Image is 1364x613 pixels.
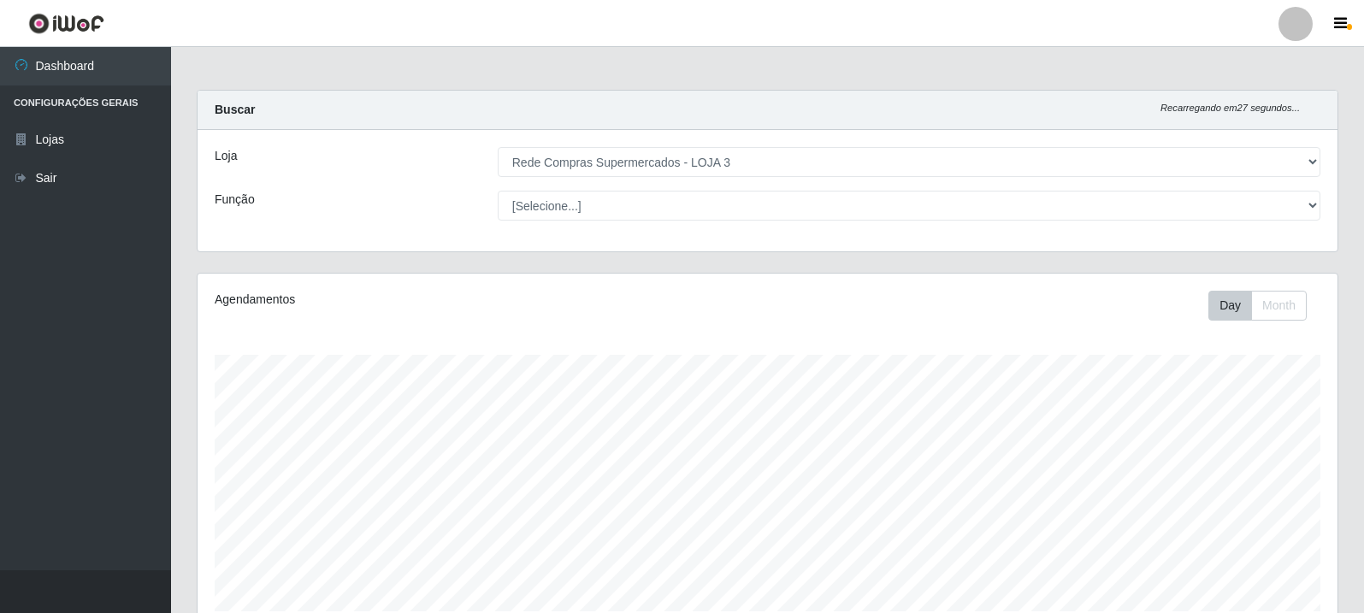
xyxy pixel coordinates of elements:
[215,191,255,209] label: Função
[215,103,255,116] strong: Buscar
[1208,291,1252,321] button: Day
[215,147,237,165] label: Loja
[215,291,660,309] div: Agendamentos
[1251,291,1307,321] button: Month
[1208,291,1307,321] div: First group
[1208,291,1320,321] div: Toolbar with button groups
[1160,103,1300,113] i: Recarregando em 27 segundos...
[28,13,104,34] img: CoreUI Logo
